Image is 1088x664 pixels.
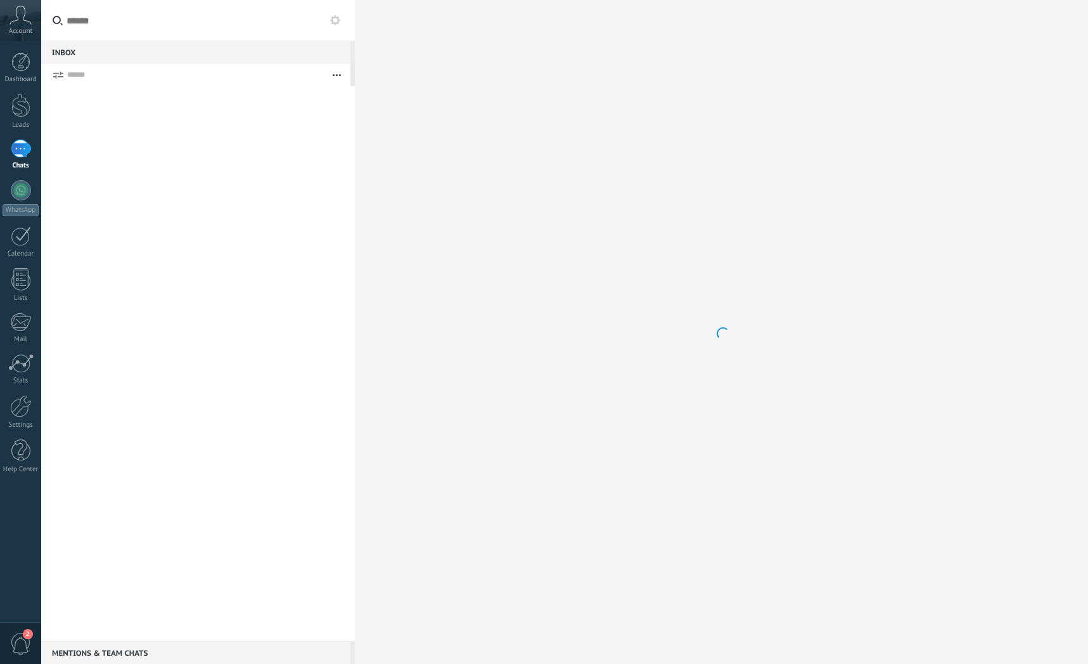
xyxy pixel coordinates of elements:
[3,294,39,303] div: Lists
[3,75,39,84] div: Dashboard
[9,27,32,36] span: Account
[3,421,39,429] div: Settings
[3,335,39,344] div: Mail
[3,204,39,216] div: WhatsApp
[3,250,39,258] div: Calendar
[3,377,39,385] div: Stats
[3,121,39,129] div: Leads
[3,162,39,170] div: Chats
[23,629,33,639] span: 2
[3,465,39,474] div: Help Center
